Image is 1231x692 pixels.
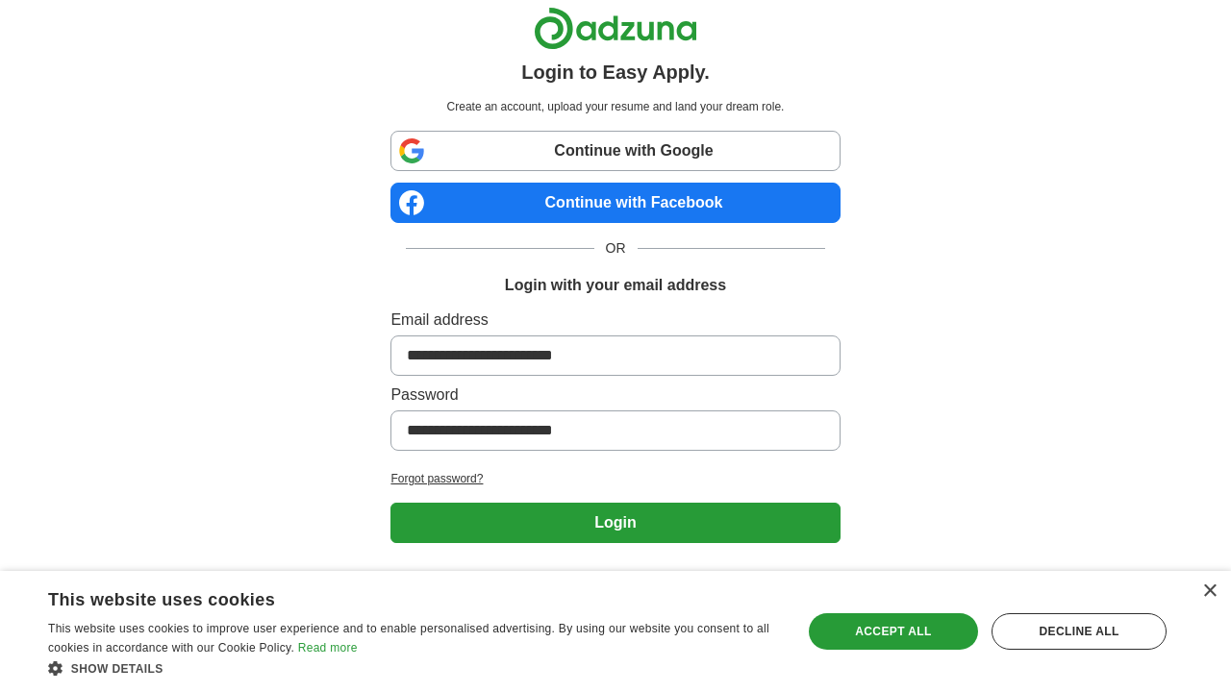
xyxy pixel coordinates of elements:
a: Continue with Facebook [390,183,840,223]
span: OR [594,238,638,259]
a: Forgot password? [390,470,840,487]
a: Continue with Google [390,131,840,171]
h1: Login to Easy Apply. [521,58,710,86]
p: Create an account, upload your resume and land your dream role. [394,98,836,115]
span: Show details [71,662,163,676]
button: Login [390,503,840,543]
label: Password [390,383,840,407]
div: This website uses cookies [48,582,732,611]
h1: Login with your email address [505,274,726,297]
div: Accept all [809,613,978,650]
label: Email address [390,309,840,332]
img: Adzuna logo [534,7,697,50]
div: Show details [48,658,780,678]
a: Read more, opens a new window [298,641,358,655]
div: Decline all [992,613,1167,650]
span: This website uses cookies to improve user experience and to enable personalised advertising. By u... [48,622,769,655]
div: Close [1202,584,1217,599]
